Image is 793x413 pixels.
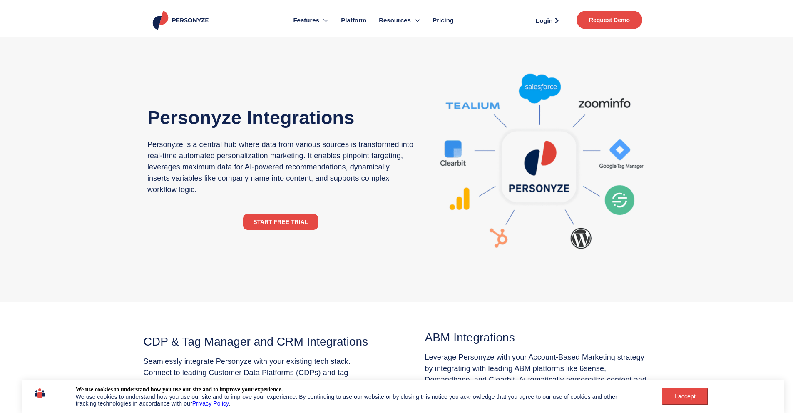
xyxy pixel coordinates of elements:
a: Resources [373,4,426,37]
span: Resources [379,16,411,25]
a: START FREE TRIAL [243,214,318,230]
img: icon [35,386,45,400]
h1: Personyze Integrations [147,104,414,131]
a: Features [287,4,335,37]
a: Login [526,14,568,27]
div: I accept [667,393,703,400]
h5: Seamlessly integrate Personyze with your existing tech stack. Connect to leading Customer Data Pl... [144,356,380,412]
a: Privacy Policy [192,400,229,407]
h3: CDP & Tag Manager and CRM Integrations [144,336,375,348]
span: START FREE TRIAL [253,219,308,225]
span: Features [293,16,319,25]
img: Personyze logo [151,11,212,30]
span: Platform [341,16,366,25]
span: Pricing [433,16,454,25]
a: Pricing [426,4,460,37]
button: I accept [662,388,708,405]
p: Personyze is a central hub where data from various sources is transformed into real-time automate... [147,139,414,195]
span: Login [536,17,553,24]
div: We use cookies to understand how you use our site and to improve your experience. By continuing t... [76,393,639,407]
h3: ABM Integrations [425,332,649,343]
a: Platform [335,4,373,37]
div: We use cookies to understand how you use our site and to improve your experience. [76,386,283,393]
a: Request Demo [577,11,642,29]
span: Request Demo [589,17,630,23]
img: Personyze Personalization Engine Integrations [430,62,646,277]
